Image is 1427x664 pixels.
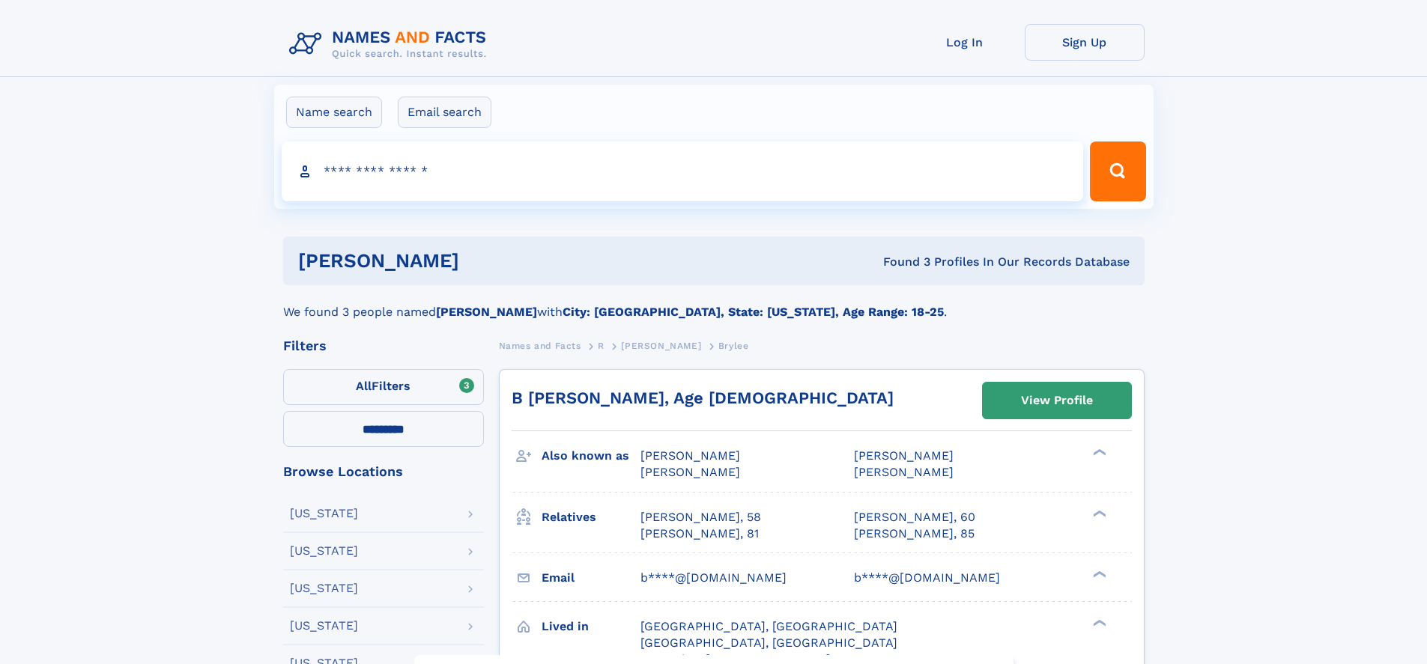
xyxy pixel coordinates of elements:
[298,252,671,270] h1: [PERSON_NAME]
[854,509,975,526] a: [PERSON_NAME], 60
[290,582,358,594] div: [US_STATE]
[563,305,944,319] b: City: [GEOGRAPHIC_DATA], State: [US_STATE], Age Range: 18-25
[640,636,897,650] span: [GEOGRAPHIC_DATA], [GEOGRAPHIC_DATA]
[1089,569,1107,579] div: ❯
[542,443,640,469] h3: Also known as
[640,465,740,479] span: [PERSON_NAME]
[905,24,1025,61] a: Log In
[290,545,358,557] div: [US_STATE]
[854,448,954,463] span: [PERSON_NAME]
[718,341,749,351] span: Brylee
[1021,383,1093,418] div: View Profile
[286,97,382,128] label: Name search
[356,379,372,393] span: All
[398,97,491,128] label: Email search
[1089,448,1107,457] div: ❯
[983,383,1131,418] a: View Profile
[640,509,761,526] a: [PERSON_NAME], 58
[283,465,484,478] div: Browse Locations
[1025,24,1145,61] a: Sign Up
[1089,508,1107,518] div: ❯
[436,305,537,319] b: [PERSON_NAME]
[542,614,640,639] h3: Lived in
[640,526,759,542] a: [PERSON_NAME], 81
[283,339,484,353] div: Filters
[282,141,1084,201] input: search input
[640,619,897,633] span: [GEOGRAPHIC_DATA], [GEOGRAPHIC_DATA]
[640,448,740,463] span: [PERSON_NAME]
[598,341,605,351] span: R
[598,336,605,355] a: R
[290,508,358,520] div: [US_STATE]
[854,526,975,542] a: [PERSON_NAME], 85
[854,465,954,479] span: [PERSON_NAME]
[542,505,640,530] h3: Relatives
[499,336,581,355] a: Names and Facts
[1090,141,1145,201] button: Search Button
[290,620,358,632] div: [US_STATE]
[283,24,499,64] img: Logo Names and Facts
[621,341,701,351] span: [PERSON_NAME]
[542,565,640,591] h3: Email
[512,389,894,407] a: B [PERSON_NAME], Age [DEMOGRAPHIC_DATA]
[671,254,1130,270] div: Found 3 Profiles In Our Records Database
[621,336,701,355] a: [PERSON_NAME]
[283,285,1145,321] div: We found 3 people named with .
[1089,618,1107,627] div: ❯
[283,369,484,405] label: Filters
